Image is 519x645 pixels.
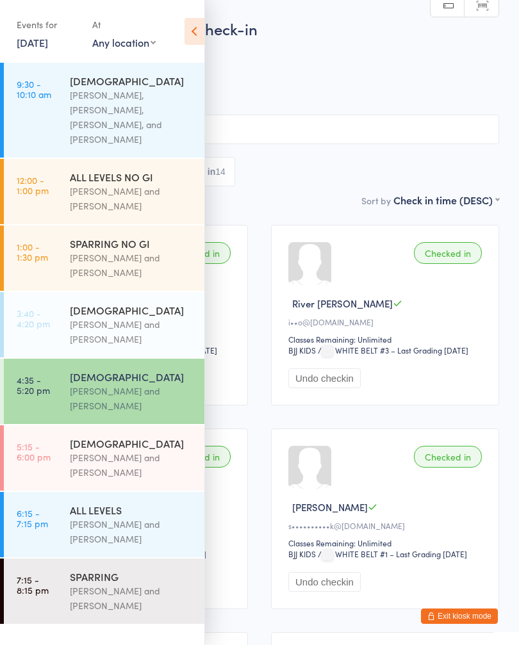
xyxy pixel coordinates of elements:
div: SPARRING [70,569,194,584]
a: 9:30 -10:10 am[DEMOGRAPHIC_DATA][PERSON_NAME], [PERSON_NAME], [PERSON_NAME], and [PERSON_NAME] [4,63,204,158]
div: Classes Remaining: Unlimited [288,334,486,345]
div: [PERSON_NAME] and [PERSON_NAME] [70,584,194,613]
a: 12:00 -1:00 pmALL LEVELS NO GI[PERSON_NAME] and [PERSON_NAME] [4,159,204,224]
a: 6:15 -7:15 pmALL LEVELS[PERSON_NAME] and [PERSON_NAME] [4,492,204,557]
a: 4:35 -5:20 pm[DEMOGRAPHIC_DATA][PERSON_NAME] and [PERSON_NAME] [4,359,204,424]
button: Undo checkin [288,368,361,388]
button: Exit kiosk mode [421,608,498,624]
div: s••••••••••k@[DOMAIN_NAME] [288,520,486,531]
a: 3:40 -4:20 pm[DEMOGRAPHIC_DATA][PERSON_NAME] and [PERSON_NAME] [4,292,204,357]
span: / WHITE BELT #1 – Last Grading [DATE] [318,548,467,559]
span: BJJ KIDS [20,84,499,97]
a: 1:00 -1:30 pmSPARRING NO GI[PERSON_NAME] and [PERSON_NAME] [4,225,204,291]
span: [PERSON_NAME] [292,500,368,514]
h2: [DEMOGRAPHIC_DATA] Check-in [20,18,499,39]
div: At [92,14,156,35]
div: [DEMOGRAPHIC_DATA] [70,370,194,384]
time: 7:15 - 8:15 pm [17,575,49,595]
div: BJJ KIDS [288,548,316,559]
time: 12:00 - 1:00 pm [17,175,49,195]
div: [PERSON_NAME] and [PERSON_NAME] [70,317,194,347]
div: [PERSON_NAME] and [PERSON_NAME] [70,250,194,280]
div: 14 [215,167,226,177]
span: Mat 1 [20,71,479,84]
time: 1:00 - 1:30 pm [17,241,48,262]
div: SPARRING NO GI [70,236,194,250]
time: 4:35 - 5:20 pm [17,375,50,395]
div: Classes Remaining: Unlimited [288,537,486,548]
div: Any location [92,35,156,49]
input: Search [20,115,499,144]
button: Undo checkin [288,572,361,592]
a: 7:15 -8:15 pmSPARRING[PERSON_NAME] and [PERSON_NAME] [4,559,204,624]
div: Events for [17,14,79,35]
div: i••o@[DOMAIN_NAME] [288,316,486,327]
div: [PERSON_NAME] and [PERSON_NAME] [70,184,194,213]
div: ALL LEVELS [70,503,194,517]
div: [DEMOGRAPHIC_DATA] [70,436,194,450]
time: 5:15 - 6:00 pm [17,441,51,462]
span: River [PERSON_NAME] [292,297,393,310]
span: [DATE] 4:35pm [20,45,479,58]
time: 9:30 - 10:10 am [17,79,51,99]
time: 6:15 - 7:15 pm [17,508,48,528]
label: Sort by [361,194,391,207]
div: [PERSON_NAME], [PERSON_NAME], [PERSON_NAME], and [PERSON_NAME] [70,88,194,147]
div: ALL LEVELS NO GI [70,170,194,184]
div: [DEMOGRAPHIC_DATA] [70,74,194,88]
div: [PERSON_NAME] and [PERSON_NAME] [70,517,194,546]
a: [DATE] [17,35,48,49]
div: [PERSON_NAME] and [PERSON_NAME] [70,384,194,413]
div: BJJ KIDS [288,345,316,355]
div: Check in time (DESC) [393,193,499,207]
span: / WHITE BELT #3 – Last Grading [DATE] [318,345,468,355]
div: [PERSON_NAME] and [PERSON_NAME] [70,450,194,480]
time: 3:40 - 4:20 pm [17,308,50,329]
span: [PERSON_NAME] and [PERSON_NAME] [20,58,479,71]
a: 5:15 -6:00 pm[DEMOGRAPHIC_DATA][PERSON_NAME] and [PERSON_NAME] [4,425,204,491]
div: Checked in [414,446,482,468]
div: Checked in [414,242,482,264]
div: [DEMOGRAPHIC_DATA] [70,303,194,317]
